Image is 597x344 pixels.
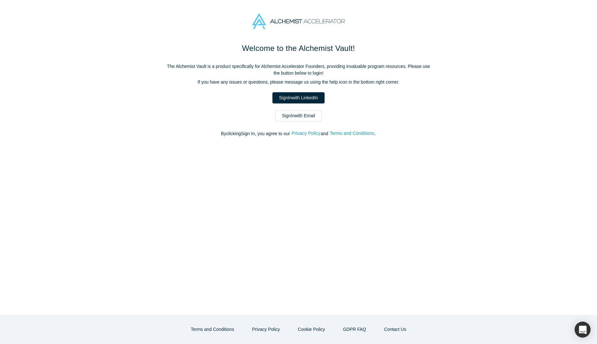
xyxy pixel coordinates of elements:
h1: Welcome to the Alchemist Vault! [164,43,433,54]
img: Alchemist Accelerator Logo [252,13,344,29]
p: By clicking Sign In , you agree to our and . [164,130,433,137]
button: Terms and Conditions [184,324,241,335]
p: The Alchemist Vault is a product specifically for Alchemist Accelerator Founders, providing inval... [164,63,433,77]
a: GDPR FAQ [336,324,373,335]
button: Terms and Conditions [329,130,375,137]
a: SignInwith LinkedIn [272,92,325,103]
button: Contact Us [377,324,413,335]
a: SignInwith Email [275,110,322,121]
p: If you have any issues or questions, please message us using the help icon in the bottom right co... [164,79,433,86]
button: Privacy Policy [291,130,321,137]
button: Cookie Policy [291,324,332,335]
button: Privacy Policy [245,324,286,335]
